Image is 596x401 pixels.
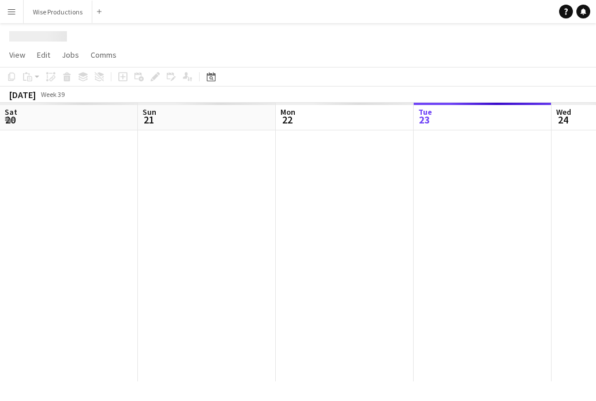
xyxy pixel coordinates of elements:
[3,113,17,126] span: 20
[38,90,67,99] span: Week 39
[143,107,156,117] span: Sun
[280,107,295,117] span: Mon
[554,113,571,126] span: 24
[37,50,50,60] span: Edit
[57,47,84,62] a: Jobs
[24,1,92,23] button: Wise Productions
[417,113,432,126] span: 23
[9,50,25,60] span: View
[141,113,156,126] span: 21
[32,47,55,62] a: Edit
[86,47,121,62] a: Comms
[418,107,432,117] span: Tue
[62,50,79,60] span: Jobs
[9,89,36,100] div: [DATE]
[556,107,571,117] span: Wed
[279,113,295,126] span: 22
[91,50,117,60] span: Comms
[5,47,30,62] a: View
[5,107,17,117] span: Sat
